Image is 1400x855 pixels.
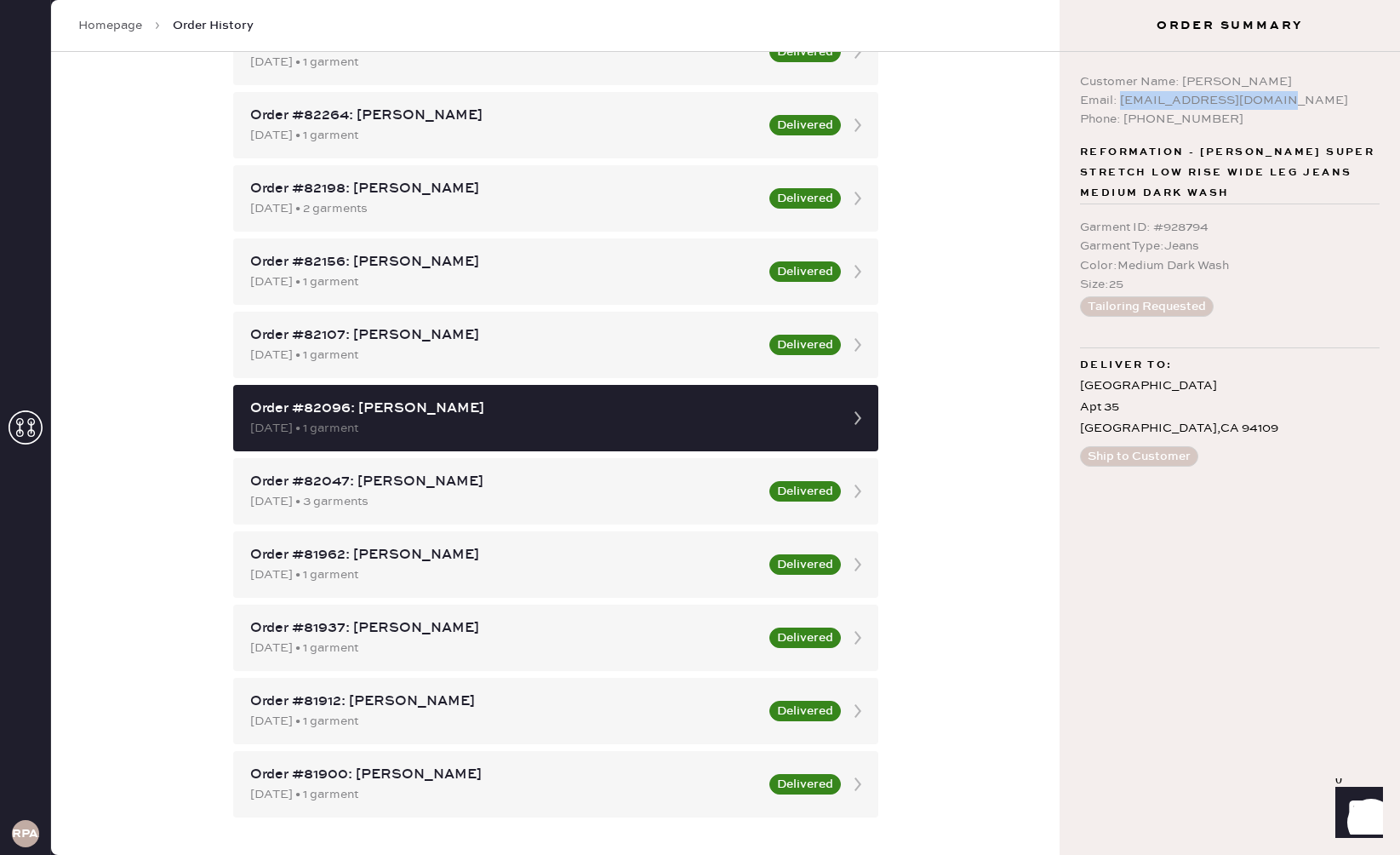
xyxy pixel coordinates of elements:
div: Order #81912: [PERSON_NAME] [250,691,759,712]
button: Delivered [769,42,841,62]
div: Order #81937: [PERSON_NAME] [250,618,759,639]
div: [DATE] • 1 garment [250,273,759,291]
button: Delivered [769,115,841,135]
a: Homepage [78,17,142,34]
div: [DATE] • 1 garment [250,565,759,584]
div: Order #82047: [PERSON_NAME] [250,472,759,492]
div: [DATE] • 1 garment [250,346,759,364]
div: Garment ID : # 928794 [1080,218,1380,237]
div: Size : 25 [1080,275,1380,294]
button: Delivered [769,481,841,502]
div: Order #82198: [PERSON_NAME] [250,179,759,199]
div: [DATE] • 1 garment [250,785,759,804]
button: Delivered [769,188,841,209]
div: [DATE] • 2 garments [250,199,759,218]
div: Color : Medium Dark Wash [1080,256,1380,275]
div: Garment Type : Jeans [1080,237,1380,255]
button: Delivered [769,774,841,795]
div: Phone: [PHONE_NUMBER] [1080,110,1380,129]
span: Reformation - [PERSON_NAME] Super Stretch Low Rise Wide Leg Jeans Medium Dark Wash [1080,142,1380,204]
div: [DATE] • 1 garment [250,126,759,145]
span: Deliver to: [1080,355,1172,376]
button: Delivered [769,628,841,648]
button: Delivered [769,554,841,575]
div: [GEOGRAPHIC_DATA] Apt 35 [GEOGRAPHIC_DATA] , CA 94109 [1080,376,1380,440]
div: Order #81900: [PERSON_NAME] [250,765,759,785]
div: Customer Name: [PERSON_NAME] [1080,72,1380,91]
div: Order #82096: [PERSON_NAME] [250,399,831,419]
div: [DATE] • 1 garment [250,53,759,72]
div: Order #82107: [PERSON_NAME] [250,325,759,346]
div: [DATE] • 1 garment [250,712,759,731]
button: Delivered [769,335,841,355]
h3: Order Summary [1060,17,1400,34]
div: [DATE] • 3 garments [250,492,759,511]
div: [DATE] • 1 garment [250,639,759,657]
div: Order #82264: [PERSON_NAME] [250,106,759,126]
button: Tailoring Requested [1080,296,1214,317]
div: Order #82156: [PERSON_NAME] [250,252,759,273]
button: Delivered [769,701,841,721]
div: [DATE] • 1 garment [250,419,831,438]
button: Ship to Customer [1080,446,1198,467]
button: Delivered [769,261,841,282]
iframe: Front Chat [1319,778,1392,852]
div: Email: [EMAIL_ADDRESS][DOMAIN_NAME] [1080,91,1380,110]
h3: RPAA [12,828,39,840]
span: Order History [173,17,254,34]
div: Order #81962: [PERSON_NAME] [250,545,759,565]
